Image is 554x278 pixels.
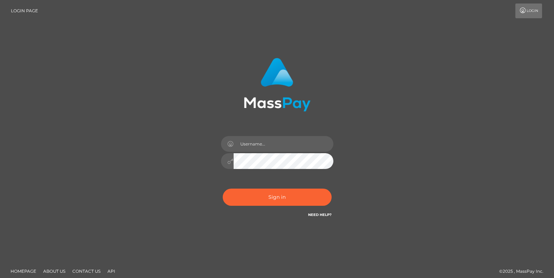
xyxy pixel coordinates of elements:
div: © 2025 , MassPay Inc. [499,267,549,275]
input: Username... [234,136,333,152]
a: Need Help? [308,212,332,217]
button: Sign in [223,189,332,206]
a: API [105,266,118,277]
a: Login Page [11,4,38,18]
a: Homepage [8,266,39,277]
a: About Us [40,266,68,277]
a: Contact Us [70,266,103,277]
img: MassPay Login [244,58,311,111]
a: Login [515,4,542,18]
